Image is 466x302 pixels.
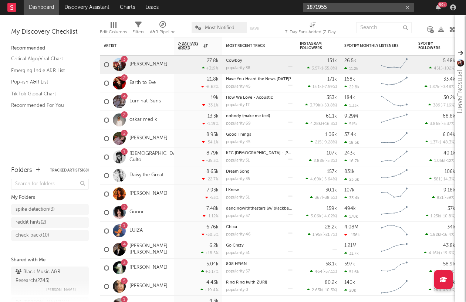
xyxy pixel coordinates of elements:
span: -16.4 % [441,233,454,237]
div: 1.33k [344,103,359,108]
a: [PERSON_NAME] [129,283,168,289]
span: -38.5 % [323,196,336,200]
span: -14.3 % [442,177,454,181]
div: 8.79k [206,151,219,156]
span: 4.16k [429,251,439,255]
div: [PERSON_NAME] [455,70,464,113]
a: reddit hints(2) [11,217,89,228]
div: ( ) [306,214,337,218]
a: Daisy the Great [129,172,163,179]
div: Spotify Followers [418,41,444,50]
div: popularity: 35 [226,177,250,181]
span: -5.64 % [323,177,336,181]
div: reddit hints ( 2 ) [16,218,46,227]
span: 1.37k [430,140,440,145]
div: -1.19 % [202,121,219,126]
div: 11.2k [344,66,358,71]
div: 30.1k [325,188,337,193]
div: Spotify Monthly Listeners [344,44,400,48]
div: ( ) [308,84,337,89]
div: popularity: 57 [226,214,250,218]
div: Edit Columns [100,28,127,37]
span: -5.37 % [442,122,454,126]
div: 4.08M [344,225,358,230]
span: -10.3 % [323,288,336,292]
span: 3.06k [311,214,321,218]
div: 7.93k [207,188,219,193]
div: 21.8k [207,77,219,82]
span: +102 % [442,67,454,71]
div: Chica [226,225,293,229]
div: ( ) [305,177,337,181]
div: 6.76k [206,225,219,230]
div: I Knew [226,188,293,192]
div: 7-Day Fans Added (7-Day Fans Added) [285,18,341,40]
div: 22.8k [344,85,359,89]
a: Luminati Suns [129,98,161,105]
svg: Chart title [378,166,411,185]
a: nobody (make me feel) [226,114,270,118]
a: Gunnr [129,209,144,216]
div: Good Things [226,133,293,137]
input: Search for folders... [11,179,89,190]
span: 1.95k [313,233,323,237]
div: 16.7k [344,159,359,163]
span: -9.28 % [323,140,336,145]
div: 58.1k [325,262,337,267]
span: -43.3 % [441,288,454,292]
div: 6.2k [209,243,219,248]
div: spike detection ( 3 ) [16,205,55,214]
div: 494k [344,206,356,211]
span: 4.28k [310,122,321,126]
a: Dream Song [226,170,250,174]
a: Pop-ish A&R List [11,78,81,86]
div: 51.6k [344,269,359,274]
span: -57.1 % [324,270,336,274]
div: 61.1k [326,114,337,119]
svg: Chart title [378,259,411,277]
a: [DEMOGRAPHIC_DATA] Culto [129,151,183,163]
a: Chica [226,225,237,229]
span: 2.88k [314,159,324,163]
span: 1.05k [434,159,444,163]
div: 19k [211,95,219,100]
div: Dream Song [226,170,293,174]
div: ( ) [425,84,455,89]
a: [PERSON_NAME] [129,135,168,142]
span: 3.79k [310,104,320,108]
svg: Chart title [378,277,411,296]
div: ( ) [432,195,455,200]
div: -53 % [205,195,219,200]
a: Earth to Eve [129,80,156,86]
a: LUIZA [129,228,143,234]
div: Go Crazy [226,244,293,248]
div: ( ) [425,140,455,145]
div: 8.95k [206,132,219,137]
div: -6.62 % [201,84,219,89]
div: 184k [344,95,355,100]
span: 581 [434,177,440,181]
div: 159k [327,206,337,211]
div: ( ) [310,140,337,145]
div: 9.18k [443,188,455,193]
div: 7-Day Fans Added (7-Day Fans Added) [285,28,341,37]
div: A&R Pipeline [150,28,176,37]
div: 26.5k [344,58,356,63]
div: ( ) [425,121,455,126]
div: ( ) [425,232,455,237]
div: Black Music A&R Research ( 2343 ) [16,268,82,285]
svg: Chart title [378,240,411,259]
a: [PERSON_NAME] [129,191,168,197]
input: Search... [356,22,412,33]
a: spike detection(3) [11,204,89,215]
div: popularity: 17 [226,103,250,107]
div: ( ) [424,251,455,255]
div: My Discovery Checklist [11,28,89,37]
a: Ring Ring (with ZURI) [226,281,267,285]
span: 215 [315,140,321,145]
span: -12 % [445,159,454,163]
a: check back(10) [11,230,89,241]
a: Have You Heard the News [DATE]? [226,77,291,81]
div: 34k [447,225,455,230]
div: 1.21M [344,243,357,248]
